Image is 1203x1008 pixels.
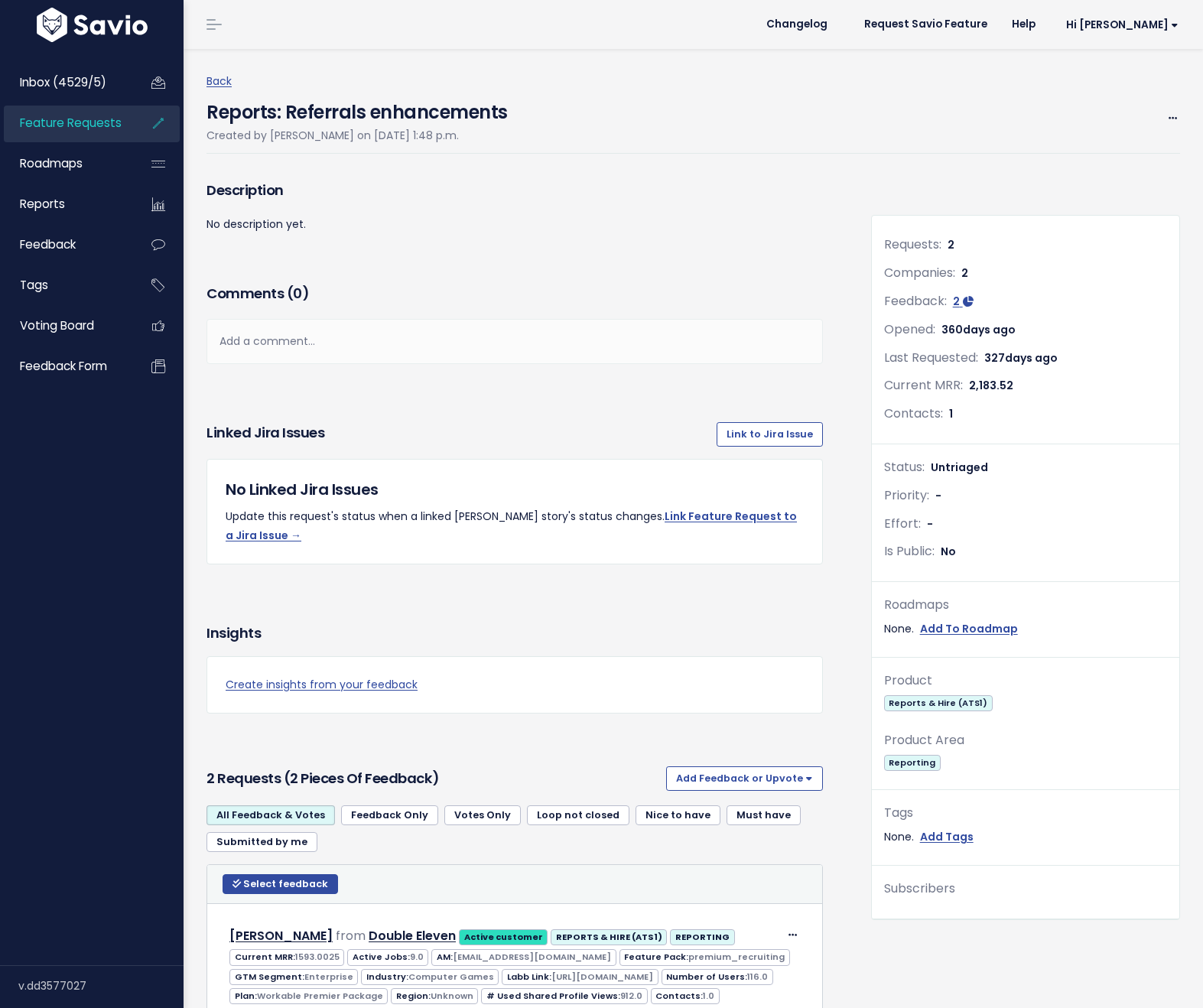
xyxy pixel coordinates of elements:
[369,927,456,945] a: Double Eleven
[884,755,941,771] span: Reporting
[884,349,978,366] span: Last Requested:
[852,13,1000,36] a: Request Savio Feature
[662,969,773,985] span: Number of Users:
[4,349,127,384] a: Feedback form
[884,515,921,532] span: Effort:
[620,990,642,1002] span: 912.0
[464,931,543,943] strong: Active customer
[4,268,127,303] a: Tags
[884,670,1167,692] div: Product
[727,805,801,825] a: Must have
[226,507,804,545] p: Update this request's status when a linked [PERSON_NAME] story's status changes.
[206,623,261,644] h3: Insights
[619,949,790,965] span: Feature Pack:
[20,317,94,333] span: Voting Board
[347,949,428,965] span: Active Jobs:
[18,966,184,1006] div: v.dd3577027
[1066,19,1179,31] span: Hi [PERSON_NAME]
[4,227,127,262] a: Feedback
[884,542,935,560] span: Is Public:
[931,460,988,475] span: Untriaged
[481,988,647,1004] span: # Used Shared Profile Views:
[556,931,662,943] strong: REPORTS & HIRE (ATS1)
[884,458,925,476] span: Status:
[206,805,335,825] a: All Feedback & Votes
[884,619,1167,639] div: None.
[229,988,388,1004] span: Plan:
[747,971,768,983] span: 116.0
[884,695,993,711] span: Reports & Hire (ATS1)
[1000,13,1048,36] a: Help
[229,949,344,965] span: Current MRR:
[941,544,956,559] span: No
[717,422,823,447] a: Link to Jira Issue
[206,73,232,89] a: Back
[206,768,660,789] h3: 2 Requests (2 pieces of Feedback)
[636,805,720,825] a: Nice to have
[431,949,616,965] span: AM:
[884,236,941,253] span: Requests:
[953,294,974,309] a: 2
[391,988,478,1004] span: Region:
[206,128,459,143] span: Created by [PERSON_NAME] on [DATE] 1:48 p.m.
[688,951,785,963] span: premium_recruiting
[920,619,1018,639] a: Add To Roadmap
[703,990,714,1002] span: 1.0
[20,236,76,252] span: Feedback
[223,874,338,894] button: Select feedback
[20,196,65,212] span: Reports
[4,187,127,222] a: Reports
[884,292,947,310] span: Feedback:
[551,971,653,983] span: [URL][DOMAIN_NAME]
[4,106,127,141] a: Feature Requests
[4,146,127,181] a: Roadmaps
[206,215,823,234] p: No description yet.
[963,322,1016,337] span: days ago
[4,308,127,343] a: Voting Board
[884,594,1167,616] div: Roadmaps
[651,988,720,1004] span: Contacts:
[884,320,935,338] span: Opened:
[4,65,127,100] a: Inbox (4529/5)
[410,951,424,963] span: 9.0
[1005,350,1058,366] span: days ago
[502,969,658,985] span: Labb Link:
[927,516,933,532] span: -
[949,406,953,421] span: 1
[884,264,955,281] span: Companies:
[527,805,629,825] a: Loop not closed
[20,74,106,90] span: Inbox (4529/5)
[884,405,943,422] span: Contacts:
[304,971,353,983] span: Enterprise
[229,927,333,945] a: [PERSON_NAME]
[941,322,1016,337] span: 360
[20,155,83,171] span: Roadmaps
[675,931,730,943] strong: REPORTING
[361,969,499,985] span: Industry:
[884,376,963,394] span: Current MRR:
[206,832,317,852] a: Submitted by me
[20,358,107,374] span: Feedback form
[953,294,960,309] span: 2
[336,927,366,945] span: from
[884,880,955,897] span: Subscribers
[666,766,823,791] button: Add Feedback or Upvote
[229,969,358,985] span: GTM Segment:
[226,675,804,694] a: Create insights from your feedback
[884,486,929,504] span: Priority:
[1048,13,1191,37] a: Hi [PERSON_NAME]
[969,378,1013,393] span: 2,183.52
[20,277,48,293] span: Tags
[226,478,804,501] h5: No Linked Jira Issues
[431,990,473,1002] span: Unknown
[453,951,611,963] span: [EMAIL_ADDRESS][DOMAIN_NAME]
[948,237,954,252] span: 2
[884,802,1167,824] div: Tags
[206,91,508,126] h4: Reports: Referrals enhancements
[206,422,324,447] h3: Linked Jira issues
[961,265,968,281] span: 2
[920,828,974,847] a: Add Tags
[935,488,941,503] span: -
[33,8,151,42] img: logo-white.9d6f32f41409.svg
[984,350,1058,366] span: 327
